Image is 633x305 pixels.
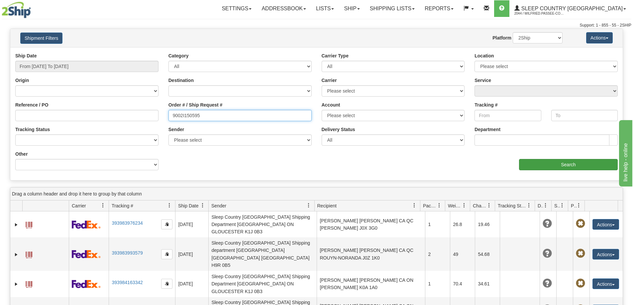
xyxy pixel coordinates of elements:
[576,219,585,228] span: Pickup Not Assigned
[317,202,337,209] span: Recipient
[573,200,584,211] a: Pickup Status filter column settings
[175,211,208,237] td: [DATE]
[423,202,437,209] span: Packages
[15,77,29,84] label: Origin
[322,126,355,133] label: Delivery Status
[112,250,143,256] a: 393983993579
[20,33,62,44] button: Shipment Filters
[509,0,631,17] a: Sleep Country [GEOGRAPHIC_DATA] 2044 / Wilfried.Passee-Coutrin
[317,237,425,271] td: [PERSON_NAME] [PERSON_NAME] CA QC ROUYN-NORANDA J0Z 1K0
[197,200,208,211] a: Ship Date filter column settings
[520,6,623,11] span: Sleep Country [GEOGRAPHIC_DATA]
[475,271,500,297] td: 34.61
[420,0,459,17] a: Reports
[112,280,143,285] a: 393984163342
[492,35,511,41] label: Platform
[459,200,470,211] a: Weight filter column settings
[475,211,500,237] td: 19.46
[26,249,32,259] a: Label
[13,281,20,287] a: Expand
[554,202,560,209] span: Shipment Issues
[303,200,314,211] a: Sender filter column settings
[322,102,340,108] label: Account
[576,249,585,258] span: Pickup Not Assigned
[168,52,189,59] label: Category
[178,202,198,209] span: Ship Date
[475,102,497,108] label: Tracking #
[13,251,20,258] a: Expand
[498,202,527,209] span: Tracking Status
[5,4,61,12] div: live help - online
[571,202,577,209] span: Pickup Status
[175,237,208,271] td: [DATE]
[592,249,619,260] button: Actions
[551,110,618,121] input: To
[576,279,585,288] span: Pickup Not Assigned
[425,237,450,271] td: 2
[2,2,31,18] img: logo2044.jpg
[540,200,551,211] a: Delivery Status filter column settings
[475,126,500,133] label: Department
[164,200,175,211] a: Tracking # filter column settings
[317,211,425,237] td: [PERSON_NAME] [PERSON_NAME] CA QC [PERSON_NAME] J0X 3G0
[557,200,568,211] a: Shipment Issues filter column settings
[168,102,223,108] label: Order # / Ship Request #
[339,0,365,17] a: Ship
[425,271,450,297] td: 1
[97,200,109,211] a: Carrier filter column settings
[523,200,535,211] a: Tracking Status filter column settings
[15,102,49,108] label: Reference / PO
[592,219,619,230] button: Actions
[475,52,494,59] label: Location
[208,271,317,297] td: Sleep Country [GEOGRAPHIC_DATA] Shipping Department [GEOGRAPHIC_DATA] ON GLOUCESTER K1J 0B3
[473,202,487,209] span: Charge
[409,200,420,211] a: Recipient filter column settings
[15,52,37,59] label: Ship Date
[618,118,632,186] iframe: chat widget
[322,77,337,84] label: Carrier
[543,279,552,288] span: Unknown
[475,77,491,84] label: Service
[15,151,28,157] label: Other
[26,219,32,229] a: Label
[543,219,552,228] span: Unknown
[208,211,317,237] td: Sleep Country [GEOGRAPHIC_DATA] Shipping Department [GEOGRAPHIC_DATA] ON GLOUCESTER K1J 0B3
[168,126,184,133] label: Sender
[208,237,317,271] td: Sleep Country [GEOGRAPHIC_DATA] Shipping department [GEOGRAPHIC_DATA] [GEOGRAPHIC_DATA] [GEOGRAPH...
[322,52,349,59] label: Carrier Type
[475,237,500,271] td: 54.68
[175,271,208,297] td: [DATE]
[448,202,462,209] span: Weight
[450,271,475,297] td: 70.4
[10,188,623,200] div: grid grouping header
[257,0,311,17] a: Addressbook
[15,126,50,133] label: Tracking Status
[72,280,101,288] img: 2 - FedEx Express®
[365,0,420,17] a: Shipping lists
[514,10,564,17] span: 2044 / Wilfried.Passee-Coutrin
[2,23,631,28] div: Support: 1 - 855 - 55 - 2SHIP
[72,202,86,209] span: Carrier
[112,202,133,209] span: Tracking #
[72,250,101,258] img: 2 - FedEx Express®
[543,249,552,258] span: Unknown
[519,159,618,170] input: Search
[161,249,172,259] button: Copy to clipboard
[450,237,475,271] td: 49
[592,278,619,289] button: Actions
[425,211,450,237] td: 1
[112,220,143,226] a: 393983976234
[475,110,541,121] input: From
[13,221,20,228] a: Expand
[317,271,425,297] td: [PERSON_NAME] [PERSON_NAME] CA ON [PERSON_NAME] K0A 1A0
[434,200,445,211] a: Packages filter column settings
[483,200,495,211] a: Charge filter column settings
[450,211,475,237] td: 26.8
[161,279,172,289] button: Copy to clipboard
[538,202,543,209] span: Delivery Status
[161,219,172,229] button: Copy to clipboard
[26,278,32,289] a: Label
[72,220,101,229] img: 2 - FedEx Express®
[586,32,613,43] button: Actions
[168,77,194,84] label: Destination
